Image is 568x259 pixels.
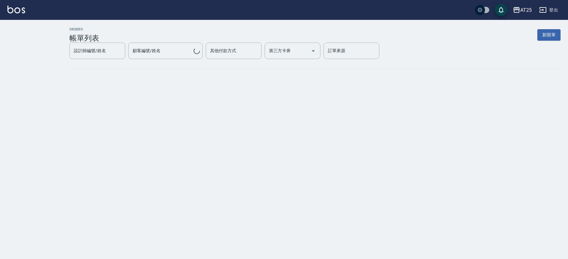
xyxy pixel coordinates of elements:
h3: 帳單列表 [69,34,99,43]
div: AT25 [520,6,532,14]
a: 新開單 [537,32,561,38]
button: Open [308,46,318,56]
h2: ORDERS [69,27,99,31]
button: save [495,4,507,16]
button: 新開單 [537,29,561,41]
button: AT25 [510,4,534,16]
img: Logo [7,6,25,13]
button: 登出 [537,4,561,16]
